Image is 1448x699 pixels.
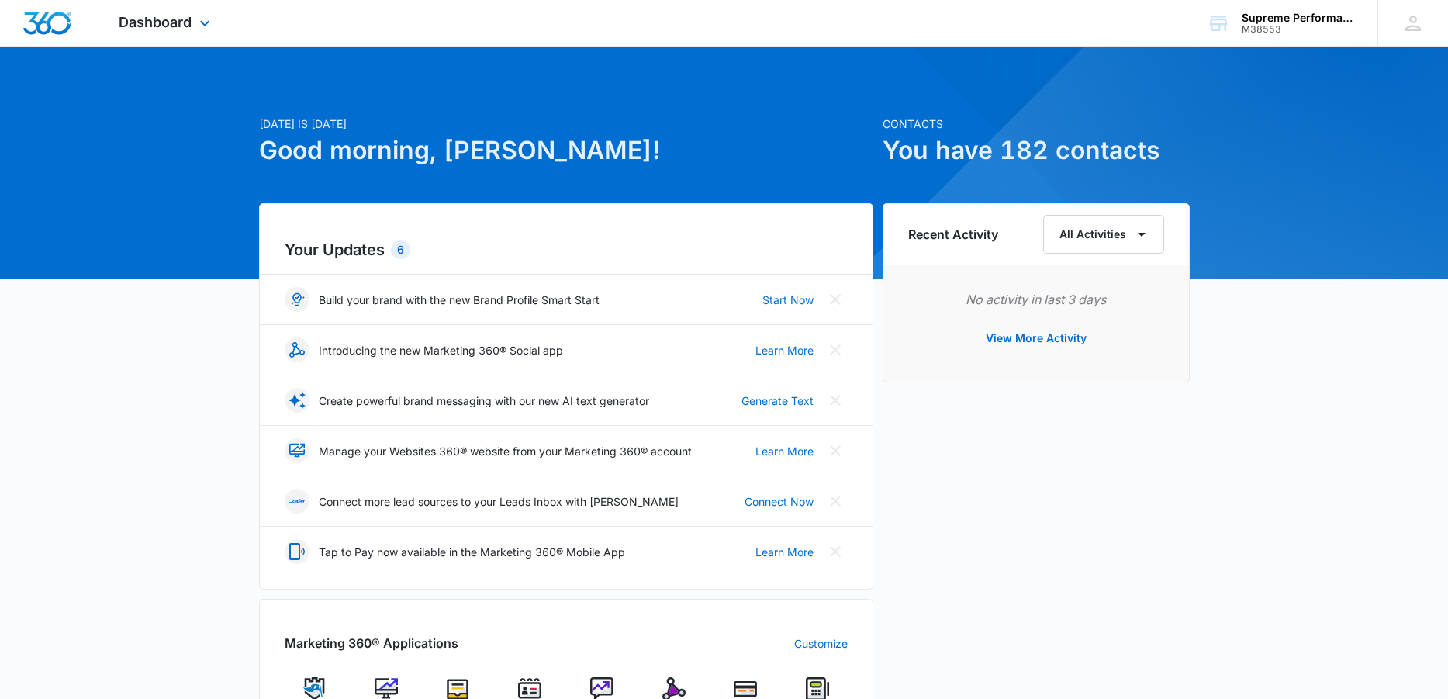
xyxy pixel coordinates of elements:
a: Connect Now [745,493,814,510]
a: Learn More [755,544,814,560]
a: Generate Text [741,393,814,409]
p: Connect more lead sources to your Leads Inbox with [PERSON_NAME] [319,493,679,510]
h2: Marketing 360® Applications [285,634,458,652]
button: Close [823,388,848,413]
p: Create powerful brand messaging with our new AI text generator [319,393,649,409]
button: Close [823,337,848,362]
a: Learn More [755,342,814,358]
p: [DATE] is [DATE] [259,116,873,132]
button: Close [823,438,848,463]
p: No activity in last 3 days [908,290,1164,309]
span: Dashboard [119,14,192,30]
p: Build your brand with the new Brand Profile Smart Start [319,292,600,308]
a: Start Now [762,292,814,308]
button: All Activities [1043,215,1164,254]
div: account name [1242,12,1355,24]
p: Contacts [883,116,1190,132]
a: Learn More [755,443,814,459]
div: account id [1242,24,1355,35]
button: View More Activity [970,320,1102,357]
p: Tap to Pay now available in the Marketing 360® Mobile App [319,544,625,560]
button: Close [823,489,848,514]
div: 6 [391,240,410,259]
p: Manage your Websites 360® website from your Marketing 360® account [319,443,692,459]
h2: Your Updates [285,238,848,261]
h1: Good morning, [PERSON_NAME]! [259,132,873,169]
a: Customize [794,635,848,652]
h6: Recent Activity [908,225,998,244]
p: Introducing the new Marketing 360® Social app [319,342,563,358]
button: Close [823,539,848,564]
button: Close [823,287,848,312]
h1: You have 182 contacts [883,132,1190,169]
